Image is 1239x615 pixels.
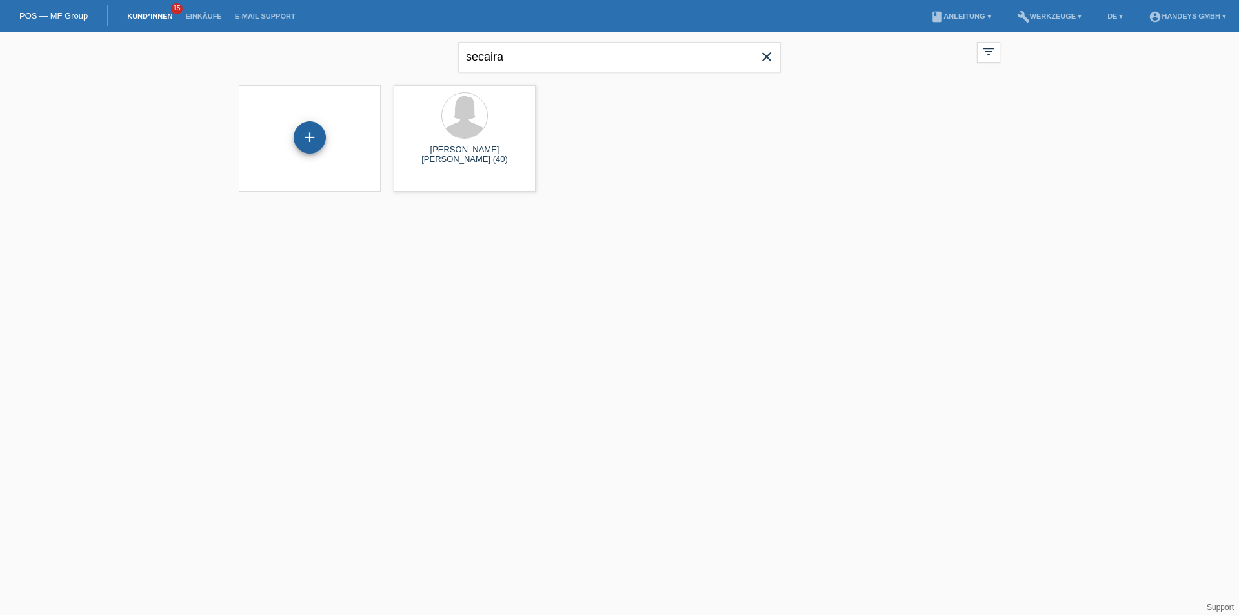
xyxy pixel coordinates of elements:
[982,45,996,59] i: filter_list
[171,3,183,14] span: 15
[1207,603,1234,612] a: Support
[458,42,781,72] input: Suche...
[1142,12,1233,20] a: account_circleHandeys GmbH ▾
[1101,12,1129,20] a: DE ▾
[404,145,525,165] div: [PERSON_NAME] [PERSON_NAME] (40)
[228,12,302,20] a: E-Mail Support
[294,126,325,148] div: Kund*in hinzufügen
[1011,12,1089,20] a: buildWerkzeuge ▾
[931,10,943,23] i: book
[19,11,88,21] a: POS — MF Group
[1149,10,1162,23] i: account_circle
[1017,10,1030,23] i: build
[924,12,997,20] a: bookAnleitung ▾
[179,12,228,20] a: Einkäufe
[759,49,774,65] i: close
[121,12,179,20] a: Kund*innen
